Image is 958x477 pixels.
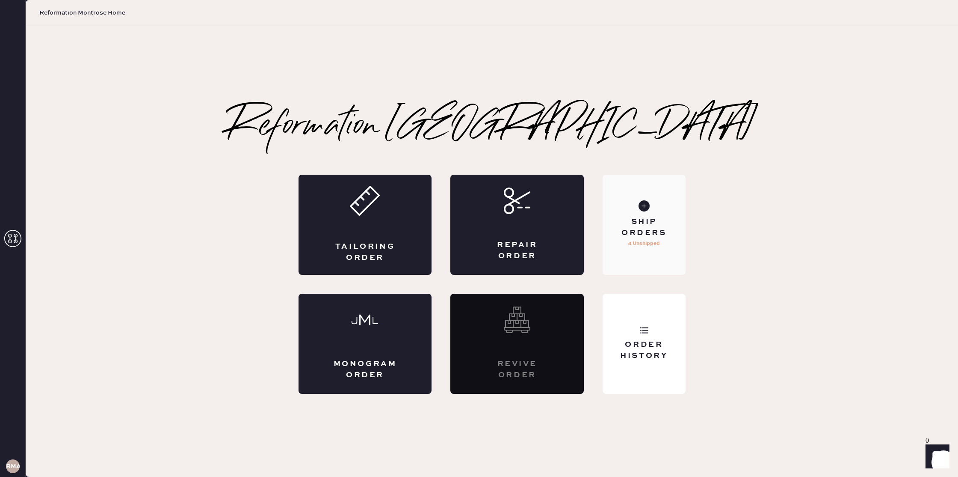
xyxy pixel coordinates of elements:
div: Ship Orders [609,217,678,238]
h2: Reformation [GEOGRAPHIC_DATA] [228,110,757,144]
div: Interested? Contact us at care@hemster.co [450,294,584,394]
div: Repair Order [485,240,550,261]
div: Tailoring Order [333,241,398,263]
h3: RMA [6,463,20,469]
p: 4 Unshipped [628,238,660,249]
iframe: Front Chat [917,438,954,475]
span: Reformation Montrose Home [39,9,125,17]
div: Monogram Order [333,359,398,380]
div: Revive order [485,359,550,380]
div: Order History [609,340,678,361]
